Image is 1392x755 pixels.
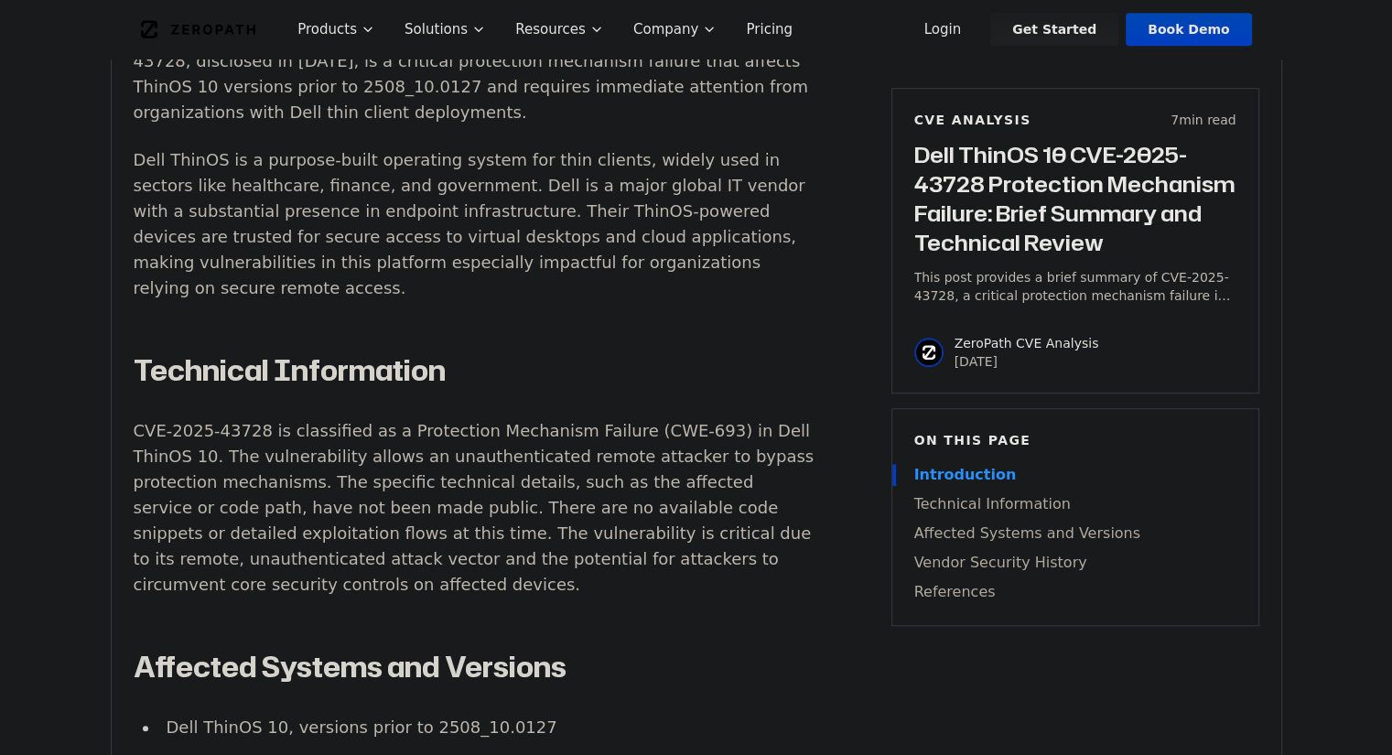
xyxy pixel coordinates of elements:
h6: CVE Analysis [914,111,1031,129]
a: References [914,581,1236,603]
p: This post provides a brief summary of CVE-2025-43728, a critical protection mechanism failure in ... [914,268,1236,305]
p: 7 min read [1171,111,1236,129]
h2: Affected Systems and Versions [134,649,815,685]
a: Book Demo [1126,13,1251,46]
h2: Technical Information [134,352,815,389]
a: Technical Information [914,493,1236,515]
a: Get Started [990,13,1118,46]
li: Dell ThinOS 10, versions prior to 2508_10.0127 [159,715,815,740]
p: [DATE] [955,352,1099,371]
a: Login [902,13,984,46]
a: Affected Systems and Versions [914,523,1236,545]
h6: On this page [914,431,1236,449]
a: Introduction [914,464,1236,486]
p: ZeroPath CVE Analysis [955,334,1099,352]
a: Vendor Security History [914,552,1236,574]
p: CVE-2025-43728 is classified as a Protection Mechanism Failure (CWE-693) in Dell ThinOS 10. The v... [134,418,815,598]
img: ZeroPath CVE Analysis [914,338,944,367]
p: Dell ThinOS is a purpose-built operating system for thin clients, widely used in sectors like hea... [134,147,815,301]
h3: Dell ThinOS 10 CVE-2025-43728 Protection Mechanism Failure: Brief Summary and Technical Review [914,140,1236,257]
